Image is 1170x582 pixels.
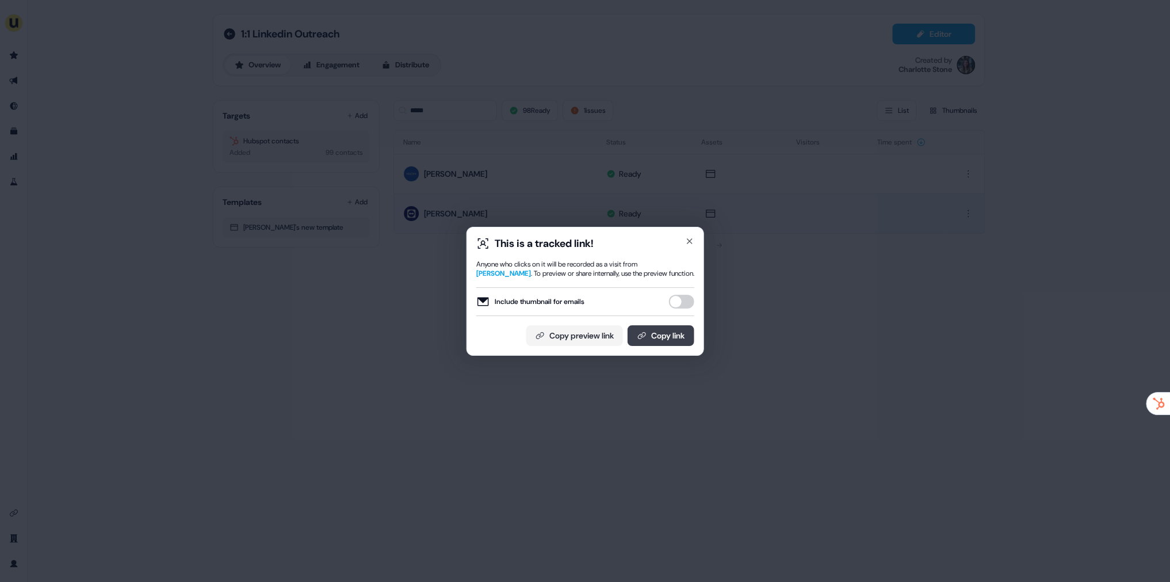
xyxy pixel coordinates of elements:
[476,269,531,278] span: [PERSON_NAME]
[495,237,594,250] div: This is a tracked link!
[526,325,623,346] button: Copy preview link
[476,295,584,309] label: Include thumbnail for emails
[476,260,694,278] div: Anyone who clicks on it will be recorded as a visit from . To preview or share internally, use th...
[628,325,694,346] button: Copy link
